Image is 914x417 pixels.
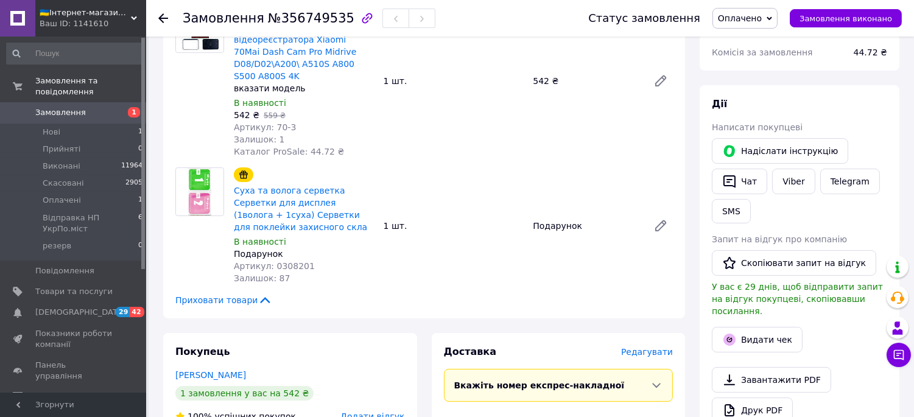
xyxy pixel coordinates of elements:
span: Оплачені [43,195,81,206]
span: 1 [138,195,142,206]
div: Подарунок [234,248,374,260]
button: Видати чек [712,327,803,352]
span: Повідомлення [35,265,94,276]
span: Залишок: 87 [234,273,290,283]
span: Комісія за замовлення [712,47,813,57]
span: Виконані [43,161,80,172]
a: Редагувати [649,214,673,238]
span: 2905 [125,178,142,189]
a: Кріплення для відеореєстратора Xiaomi 70Mai Dash Cam Pro Midrive D08/D02\A200\ A510S A800 S500 A8... [234,23,356,81]
span: Залишок: 1 [234,135,285,144]
span: 1 [128,107,140,117]
button: Надіслати інструкцію [712,138,848,164]
span: Замовлення [183,11,264,26]
div: Повернутися назад [158,12,168,24]
img: Суха та волога серветка Серветки для дисплея (1волога + 1суха) Серветки для поклейки захисного скла [188,168,211,216]
span: Каталог ProSale: 44.72 ₴ [234,147,344,156]
div: 1 замовлення у вас на 542 ₴ [175,386,314,401]
span: 1 [138,127,142,138]
button: Замовлення виконано [790,9,902,27]
button: Чат з покупцем [887,343,911,367]
span: Панель управління [35,360,113,382]
span: 11964 [121,161,142,172]
span: Відгуки [35,391,67,402]
span: Приховати товари [175,294,272,306]
button: Скопіювати запит на відгук [712,250,876,276]
div: 542 ₴ [528,72,644,89]
span: Замовлення [35,107,86,118]
span: Артикул: 0308201 [234,261,315,271]
span: У вас є 29 днів, щоб відправити запит на відгук покупцеві, скопіювавши посилання. [712,282,883,316]
span: 🇺🇦Інтернет-магазин "VM24" - Відправлення товарів в день замовлення. [40,7,131,18]
span: Замовлення виконано [800,14,892,23]
span: Нові [43,127,60,138]
div: Подарунок [528,217,644,234]
span: Скасовані [43,178,84,189]
span: В наявності [234,98,286,108]
span: Замовлення та повідомлення [35,75,146,97]
span: [DEMOGRAPHIC_DATA] [35,307,125,318]
span: 6 [138,212,142,234]
a: [PERSON_NAME] [175,370,246,380]
span: №356749535 [268,11,354,26]
div: 1 шт. [379,217,529,234]
div: вказати модель [234,82,374,94]
span: Редагувати [621,347,673,357]
span: Оплачено [718,13,762,23]
span: Доставка [444,346,497,357]
span: 42 [130,307,144,317]
span: 0 [138,240,142,251]
div: Статус замовлення [588,12,700,24]
span: Прийняті [43,144,80,155]
span: Відправка НП УкрПо.міст [43,212,138,234]
button: SMS [712,199,751,223]
div: Ваш ID: 1141610 [40,18,146,29]
button: Чат [712,169,767,194]
span: Показники роботи компанії [35,328,113,350]
span: резерв [43,240,71,251]
span: 29 [116,307,130,317]
span: 0 [138,144,142,155]
span: Товари та послуги [35,286,113,297]
a: Завантажити PDF [712,367,831,393]
span: Вкажіть номер експрес-накладної [454,380,625,390]
span: 559 ₴ [264,111,286,120]
span: В наявності [234,237,286,247]
input: Пошук [6,43,144,65]
a: Суха та волога серветка Серветки для дисплея (1волога + 1суха) Серветки для поклейки захисного скла [234,186,367,232]
span: Написати покупцеві [712,122,803,132]
a: Viber [772,169,815,194]
span: 542 ₴ [234,110,259,120]
span: Покупець [175,346,230,357]
div: 1 шт. [379,72,529,89]
span: Артикул: 70-3 [234,122,296,132]
span: Дії [712,98,727,110]
span: 44.72 ₴ [854,47,887,57]
a: Telegram [820,169,880,194]
a: Редагувати [649,69,673,93]
span: Запит на відгук про компанію [712,234,847,244]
